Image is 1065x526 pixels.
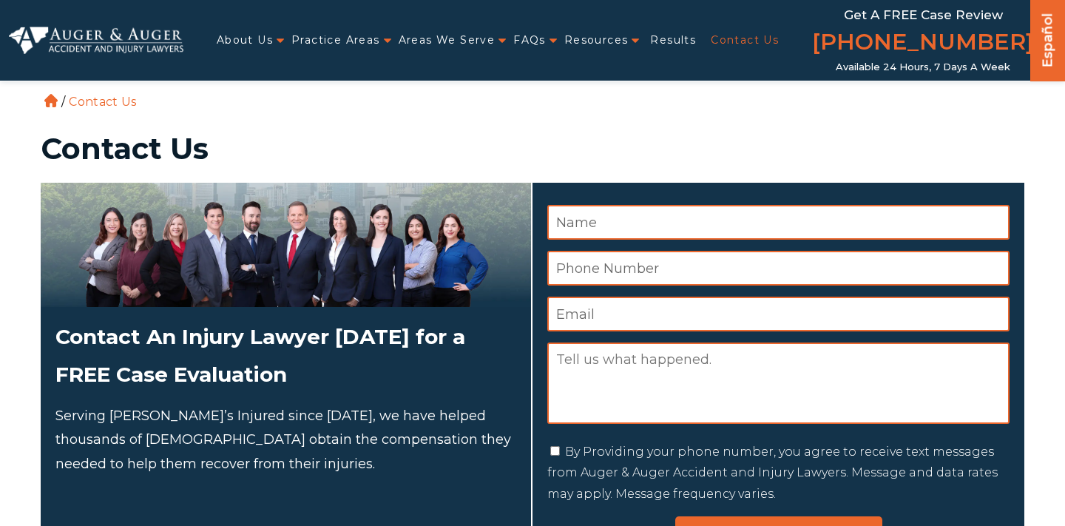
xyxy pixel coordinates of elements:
[650,25,696,55] a: Results
[711,25,779,55] a: Contact Us
[44,94,58,107] a: Home
[547,297,1010,331] input: Email
[547,251,1010,286] input: Phone Number
[564,25,629,55] a: Resources
[547,445,998,502] label: By Providing your phone number, you agree to receive text messages from Auger & Auger Accident an...
[65,95,140,109] li: Contact Us
[513,25,546,55] a: FAQs
[291,25,380,55] a: Practice Areas
[55,318,516,393] h2: Contact An Injury Lawyer [DATE] for a FREE Case Evaluation
[41,183,531,307] img: Attorneys
[547,205,1010,240] input: Name
[41,134,1024,163] h1: Contact Us
[55,404,516,476] p: Serving [PERSON_NAME]’s Injured since [DATE], we have helped thousands of [DEMOGRAPHIC_DATA] obta...
[836,61,1010,73] span: Available 24 Hours, 7 Days a Week
[399,25,496,55] a: Areas We Serve
[812,26,1034,61] a: [PHONE_NUMBER]
[9,27,183,53] img: Auger & Auger Accident and Injury Lawyers Logo
[217,25,273,55] a: About Us
[844,7,1003,22] span: Get a FREE Case Review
